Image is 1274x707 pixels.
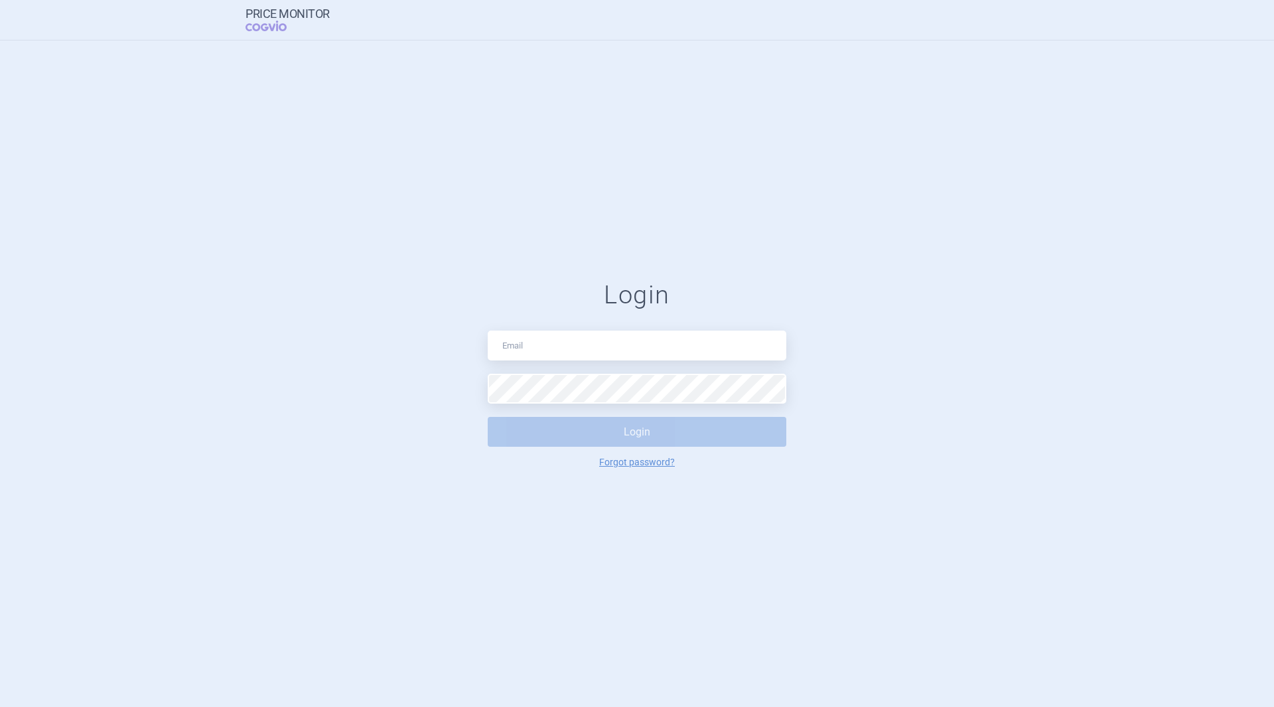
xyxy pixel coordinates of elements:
button: Login [488,417,786,447]
h1: Login [488,280,786,311]
a: Forgot password? [599,457,675,467]
input: Email [488,331,786,360]
span: COGVIO [246,21,305,31]
strong: Price Monitor [246,7,330,21]
a: Price MonitorCOGVIO [246,7,330,33]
